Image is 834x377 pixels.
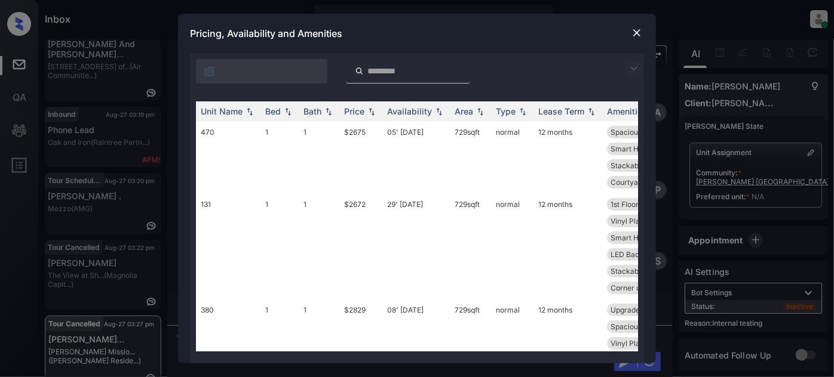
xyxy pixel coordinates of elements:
span: Vinyl Plank - 1... [611,217,664,225]
td: 1 [299,121,339,193]
td: 729 sqft [450,121,491,193]
td: 12 months [533,193,602,299]
td: 12 months [533,121,602,193]
td: 470 [196,121,260,193]
div: Unit Name [201,106,243,116]
div: Amenities [607,106,647,116]
span: Spacious Closet [611,322,665,331]
img: sorting [474,107,486,116]
span: Smart Home Lock [611,233,672,242]
img: icon-zuma [203,66,215,78]
img: sorting [585,107,597,116]
div: Availability [387,106,432,116]
img: sorting [282,107,294,116]
span: Courtyard View [611,178,664,187]
td: $2672 [339,193,382,299]
div: Price [344,106,364,116]
div: Area [455,106,473,116]
td: 729 sqft [450,193,491,299]
div: Pricing, Availability and Amenities [178,14,656,53]
div: Bed [265,106,281,116]
img: icon-zuma [355,66,364,76]
img: sorting [433,107,445,116]
td: 29' [DATE] [382,193,450,299]
td: 131 [196,193,260,299]
span: Stackable washe... [611,161,674,170]
span: Corner unit [611,283,649,292]
td: 1 [260,193,299,299]
td: 1 [299,193,339,299]
td: 1 [260,121,299,193]
td: normal [491,121,533,193]
img: icon-zuma [627,61,641,76]
span: 1st Floor [611,200,639,209]
img: sorting [366,107,378,116]
td: normal [491,193,533,299]
span: Stackable washe... [611,267,674,276]
img: sorting [244,107,256,116]
span: Smart Home Lock [611,144,672,153]
img: close [631,27,643,39]
span: Vinyl Plank - R... [611,339,666,348]
img: sorting [517,107,529,116]
img: sorting [323,107,335,116]
div: Lease Term [538,106,584,116]
td: $2675 [339,121,382,193]
td: 05' [DATE] [382,121,450,193]
span: LED Back-lit Mi... [611,250,668,259]
span: Spacious Closet [611,128,665,137]
div: Bath [303,106,321,116]
div: Type [496,106,516,116]
span: Upgrades: 1x1 [611,305,658,314]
